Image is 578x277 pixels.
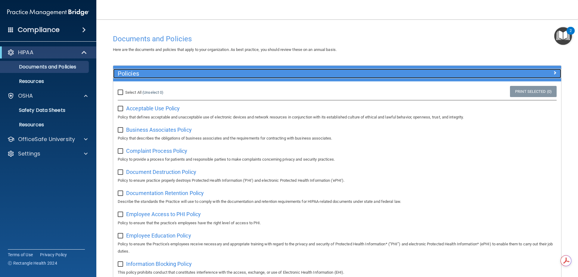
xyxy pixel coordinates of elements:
[118,177,557,184] p: Policy to ensure practice properly destroys Protected Health Information ('PHI') and electronic P...
[126,232,191,239] span: Employee Education Policy
[126,127,192,133] span: Business Associates Policy
[4,64,86,70] p: Documents and Policies
[125,90,141,95] span: Select All
[4,107,86,113] p: Safety Data Sheets
[18,49,33,56] p: HIPAA
[4,78,86,84] p: Resources
[118,69,557,78] a: Policies
[118,219,557,227] p: Policy to ensure that the practice's employees have the right level of access to PHI.
[126,211,201,217] span: Employee Access to PHI Policy
[7,6,89,18] img: PMB logo
[118,135,557,142] p: Policy that describes the obligations of business associates and the requirements for contracting...
[510,86,557,97] a: Print Selected (0)
[118,198,557,205] p: Describe the standards the Practice will use to comply with the documentation and retention requi...
[126,190,204,196] span: Documentation Retention Policy
[7,92,88,99] a: OSHA
[8,252,33,258] a: Terms of Use
[7,136,88,143] a: OfficeSafe University
[118,269,557,276] p: This policy prohibits conduct that constitutes interference with the access, exchange, or use of ...
[7,150,88,157] a: Settings
[18,150,40,157] p: Settings
[126,148,187,154] span: Complaint Process Policy
[113,35,561,43] h4: Documents and Policies
[126,261,192,267] span: Information Blocking Policy
[126,169,196,175] span: Document Destruction Policy
[18,26,60,34] h4: Compliance
[118,241,557,255] p: Policy to ensure the Practice's employees receive necessary and appropriate training with regard ...
[7,49,87,56] a: HIPAA
[118,156,557,163] p: Policy to provide a process for patients and responsible parties to make complaints concerning pr...
[118,90,125,95] input: Select All (Unselect 0)
[18,92,33,99] p: OSHA
[40,252,67,258] a: Privacy Policy
[4,122,86,128] p: Resources
[554,27,572,45] button: Open Resource Center, 2 new notifications
[118,70,445,77] h5: Policies
[8,260,57,266] span: Ⓒ Rectangle Health 2024
[126,105,180,112] span: Acceptable Use Policy
[118,114,557,121] p: Policy that defines acceptable and unacceptable use of electronic devices and network resources i...
[142,90,163,95] a: (Unselect 0)
[113,47,337,52] span: Here are the documents and policies that apply to your organization. As best practice, you should...
[570,31,572,39] div: 2
[18,136,75,143] p: OfficeSafe University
